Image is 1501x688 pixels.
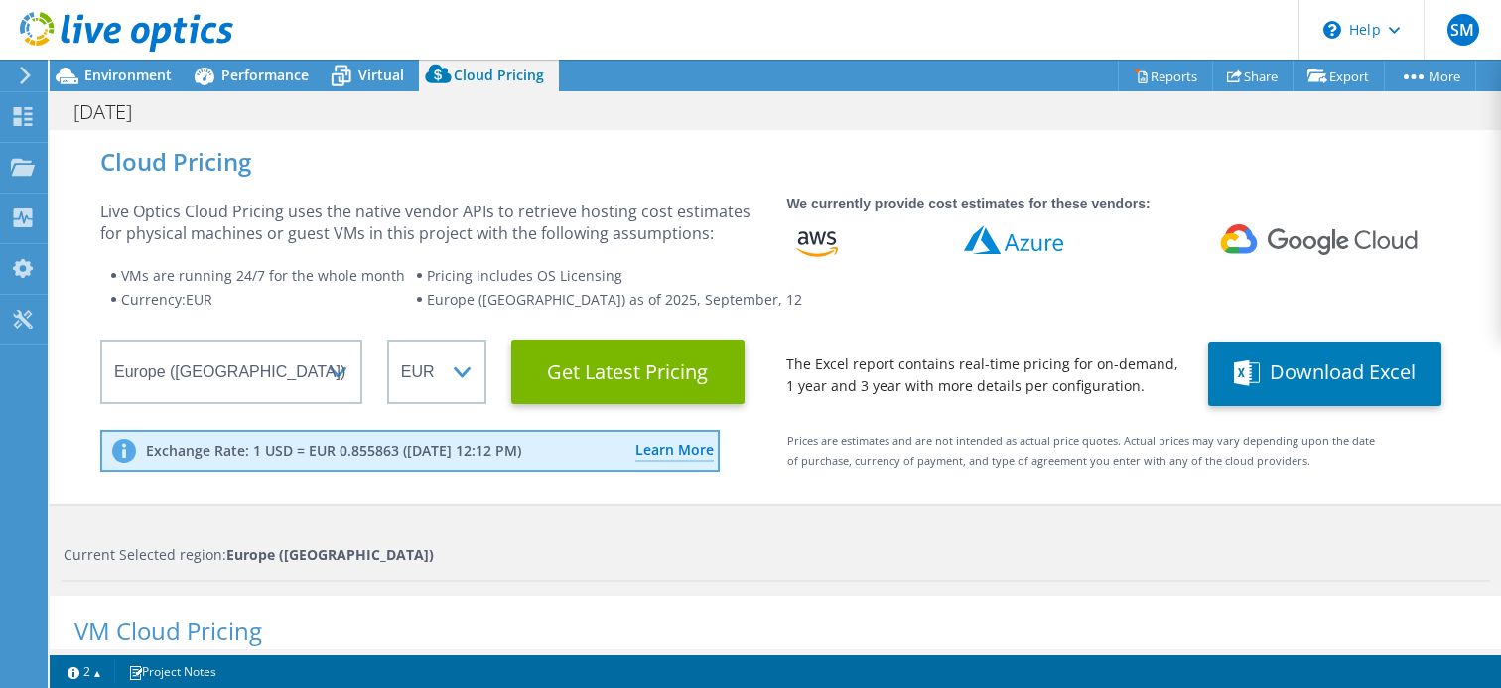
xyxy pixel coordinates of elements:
button: Download Excel [1208,342,1441,406]
span: Europe ([GEOGRAPHIC_DATA]) as of 2025, September, 12 [427,290,802,309]
span: Performance [221,66,309,84]
a: 2 [54,659,115,684]
a: Learn More [635,440,714,462]
span: VMs are running 24/7 for the whole month [121,266,405,285]
a: Export [1293,61,1385,91]
a: Project Notes [114,659,230,684]
span: Currency: EUR [121,290,212,309]
a: More [1384,61,1476,91]
span: Cloud Pricing [454,66,544,84]
strong: We currently provide cost estimates for these vendors: [786,196,1150,211]
h1: [DATE] [65,101,163,123]
a: Share [1212,61,1294,91]
p: Exchange Rate: 1 USD = EUR 0.855863 ([DATE] 12:12 PM) [146,442,521,460]
span: Virtual [358,66,404,84]
div: Cloud Pricing [100,151,1450,173]
div: Current Selected region: [64,544,1490,566]
button: Get Latest Pricing [511,340,745,404]
div: Prices are estimates and are not intended as actual price quotes. Actual prices may vary dependin... [754,431,1383,484]
a: Reports [1118,61,1213,91]
svg: \n [1323,21,1341,39]
span: SM [1447,14,1479,46]
div: VM Cloud Pricing [74,620,1476,665]
div: Live Optics Cloud Pricing uses the native vendor APIs to retrieve hosting cost estimates for phys... [100,201,761,244]
span: Pricing includes OS Licensing [427,266,622,285]
strong: Europe ([GEOGRAPHIC_DATA]) [226,545,434,564]
span: Environment [84,66,172,84]
div: The Excel report contains real-time pricing for on-demand, 1 year and 3 year with more details pe... [786,353,1183,397]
